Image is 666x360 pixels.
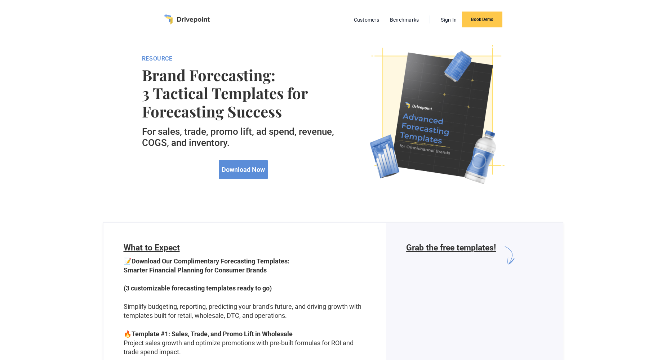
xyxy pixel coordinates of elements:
[437,15,460,25] a: Sign In
[124,243,180,253] span: What to Expect
[132,330,293,338] strong: Template #1: Sales, Trade, and Promo Lift in Wholesale
[124,284,272,292] strong: (3 customizable forecasting templates ready to go)
[406,243,496,268] h6: Grab the free templates!
[496,243,521,268] img: arrow
[142,55,345,62] div: RESOURCE
[462,12,502,27] a: Book Demo
[124,257,289,274] strong: Download Our Complimentary Forecasting Templates: Smarter Financial Planning for Consumer Brands
[164,14,210,25] a: home
[142,126,345,148] h5: For sales, trade, promo lift, ad spend, revenue, COGS, and inventory.
[350,15,383,25] a: Customers
[386,15,423,25] a: Benchmarks
[142,66,345,120] strong: Brand Forecasting: 3 Tactical Templates for Forecasting Success
[219,160,268,179] a: Download Now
